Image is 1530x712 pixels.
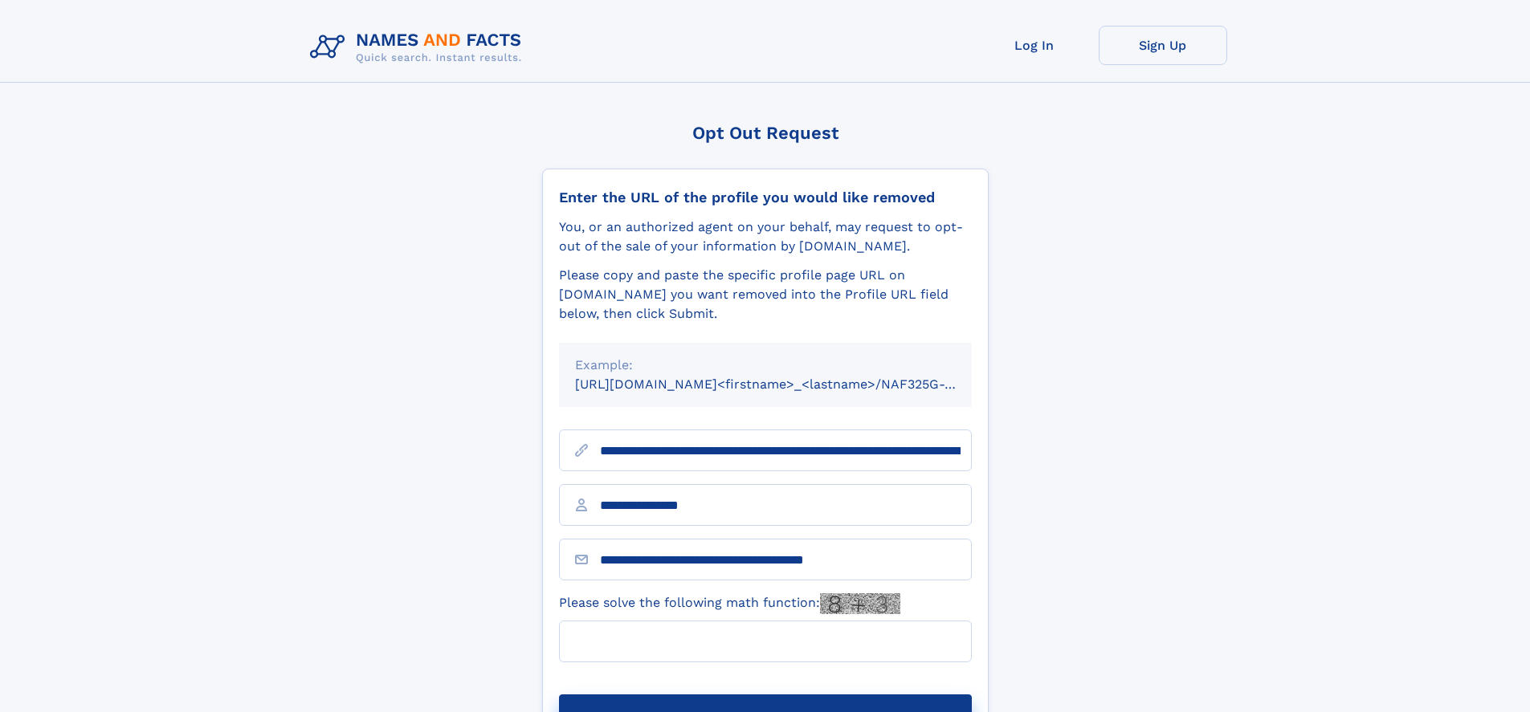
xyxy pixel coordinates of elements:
[542,123,989,143] div: Opt Out Request
[559,593,900,614] label: Please solve the following math function:
[559,218,972,256] div: You, or an authorized agent on your behalf, may request to opt-out of the sale of your informatio...
[970,26,1099,65] a: Log In
[559,266,972,323] div: Please copy and paste the specific profile page URL on [DOMAIN_NAME] you want removed into the Pr...
[304,26,535,69] img: Logo Names and Facts
[575,356,956,375] div: Example:
[559,189,972,206] div: Enter the URL of the profile you would like removed
[575,376,1002,392] small: [URL][DOMAIN_NAME]<firstname>_<lastname>/NAF325G-xxxxxxxx
[1099,26,1227,65] a: Sign Up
